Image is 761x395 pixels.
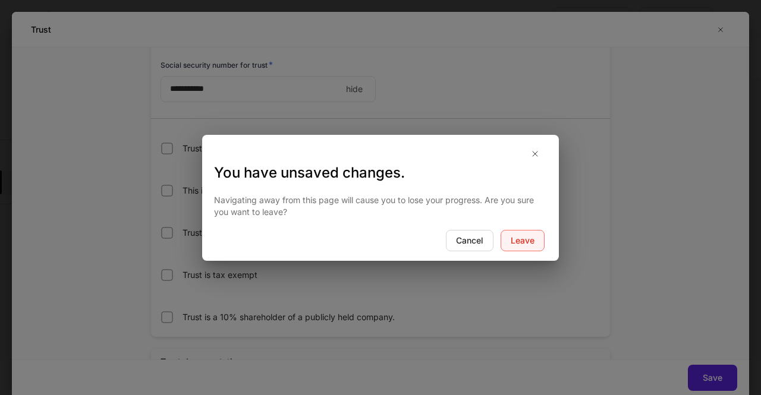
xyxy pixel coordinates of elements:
[214,194,547,218] p: Navigating away from this page will cause you to lose your progress. Are you sure you want to leave?
[501,230,545,251] button: Leave
[456,235,483,247] div: Cancel
[214,163,547,182] h3: You have unsaved changes.
[446,230,493,251] button: Cancel
[511,235,534,247] div: Leave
